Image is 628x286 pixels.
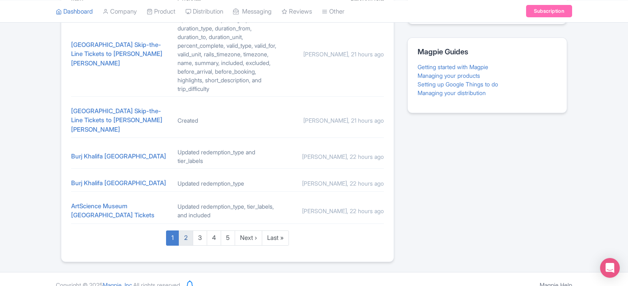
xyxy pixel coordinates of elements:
div: Updated currency, category, duration_type, duration_from, duration_to, duration_unit, percent_com... [178,15,277,93]
a: ArtScience Museum [GEOGRAPHIC_DATA] Tickets [71,202,155,219]
a: [GEOGRAPHIC_DATA] Skip-the-Line Tickets to [PERSON_NAME] [PERSON_NAME] [71,107,162,133]
a: Last » [262,230,289,246]
a: 4 [207,230,221,246]
div: Updated redemption_type and tier_labels [178,148,277,165]
a: 5 [221,230,235,246]
a: Getting started with Magpie [418,63,488,70]
div: Updated redemption_type, tier_labels, and included [178,202,277,219]
a: Burj Khalifa [GEOGRAPHIC_DATA] [71,152,166,160]
a: [GEOGRAPHIC_DATA] Skip-the-Line Tickets to [PERSON_NAME] [PERSON_NAME] [71,41,162,67]
a: 3 [193,230,207,246]
a: 2 [179,230,193,246]
div: [PERSON_NAME], 21 hours ago [284,50,384,58]
a: Setting up Google Things to do [418,81,498,88]
div: Created [178,116,277,125]
div: Open Intercom Messenger [600,258,620,278]
a: 1 [166,230,179,246]
h2: Magpie Guides [418,48,557,56]
div: Updated redemption_type [178,179,277,188]
a: Subscription [526,5,572,17]
div: [PERSON_NAME], 22 hours ago [284,179,384,188]
div: [PERSON_NAME], 22 hours ago [284,207,384,215]
div: [PERSON_NAME], 22 hours ago [284,152,384,161]
a: Next › [235,230,262,246]
a: Managing your distribution [418,89,486,96]
div: [PERSON_NAME], 21 hours ago [284,116,384,125]
a: Burj Khalifa [GEOGRAPHIC_DATA] [71,179,166,187]
a: Managing your products [418,72,480,79]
